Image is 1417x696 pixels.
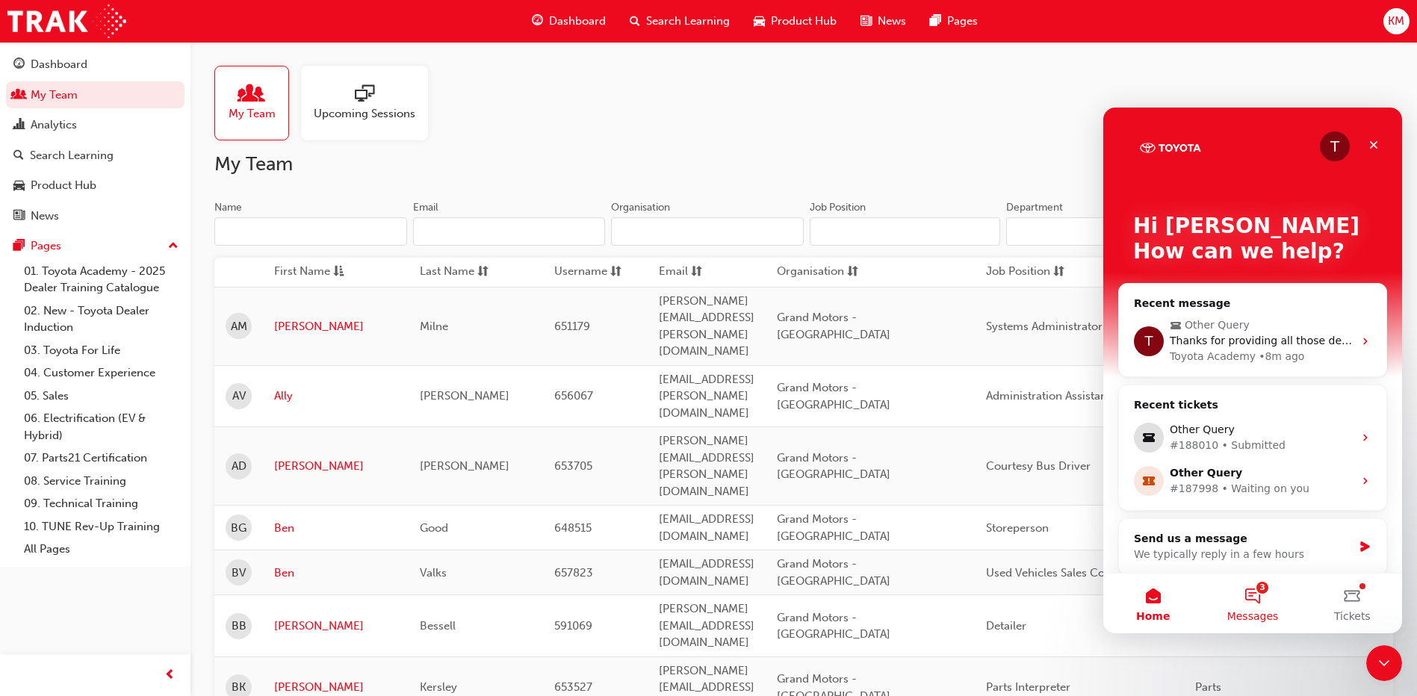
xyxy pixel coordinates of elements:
[124,503,176,514] span: Messages
[6,81,185,109] a: My Team
[554,389,593,403] span: 656067
[274,618,397,635] a: [PERSON_NAME]
[986,263,1050,282] span: Job Position
[18,470,185,493] a: 08. Service Training
[13,119,25,132] span: chart-icon
[532,12,543,31] span: guage-icon
[66,373,250,389] div: #187998 • Waiting on you
[554,320,590,333] span: 651179
[611,200,670,215] div: Organisation
[420,619,456,633] span: Bessell
[199,466,299,526] button: Tickets
[554,263,636,282] button: Usernamesorting-icon
[986,680,1070,694] span: Parts Interpreter
[6,111,185,139] a: Analytics
[554,459,592,473] span: 653705
[66,227,745,239] span: Thanks for providing all those details. A ticket has now been created and our team is aiming to r...
[777,263,859,282] button: Organisationsorting-icon
[554,566,593,580] span: 657823
[777,512,890,543] span: Grand Motors - [GEOGRAPHIC_DATA]
[31,237,61,255] div: Pages
[274,388,397,405] a: Ally
[214,152,1393,176] h2: My Team
[777,381,890,411] span: Grand Motors - [GEOGRAPHIC_DATA]
[1103,108,1402,633] iframe: Intercom live chat
[99,466,199,526] button: Messages
[810,217,1000,246] input: Job Position
[13,58,25,72] span: guage-icon
[554,521,592,535] span: 648515
[257,24,284,51] div: Close
[777,611,890,641] span: Grand Motors - [GEOGRAPHIC_DATA]
[66,241,152,257] div: Toyota Academy
[16,308,283,352] div: Other Query#188010 • Submitted
[420,459,509,473] span: [PERSON_NAME]
[6,51,185,78] a: Dashboard
[33,503,66,514] span: Home
[420,566,447,580] span: Valks
[214,200,242,215] div: Name
[231,318,247,335] span: AM
[6,232,185,260] button: Pages
[13,89,25,102] span: people-icon
[659,263,741,282] button: Emailsorting-icon
[274,520,397,537] a: Ben
[31,290,268,308] div: Recent tickets
[1006,200,1063,215] div: Department
[659,373,754,420] span: [EMAIL_ADDRESS][PERSON_NAME][DOMAIN_NAME]
[231,503,267,514] span: Tickets
[520,6,618,37] a: guage-iconDashboard
[986,320,1103,333] span: Systems Administrator
[861,12,872,31] span: news-icon
[659,434,754,498] span: [PERSON_NAME][EMAIL_ADDRESS][PERSON_NAME][DOMAIN_NAME]
[659,294,754,358] span: [PERSON_NAME][EMAIL_ADDRESS][PERSON_NAME][DOMAIN_NAME]
[947,13,978,30] span: Pages
[18,447,185,470] a: 07. Parts21 Certification
[274,458,397,475] a: [PERSON_NAME]
[66,358,250,373] div: Other Query
[1053,263,1064,282] span: sorting-icon
[878,13,906,30] span: News
[6,172,185,199] a: Product Hub
[630,12,640,31] span: search-icon
[18,538,185,561] a: All Pages
[777,311,890,341] span: Grand Motors - [GEOGRAPHIC_DATA]
[15,411,284,467] div: Send us a messageWe typically reply in a few hours
[31,423,249,439] div: Send us a message
[214,217,407,246] input: Name
[554,680,592,694] span: 653527
[274,565,397,582] a: Ben
[659,602,754,649] span: [PERSON_NAME][EMAIL_ADDRESS][DOMAIN_NAME]
[618,6,742,37] a: search-iconSearch Learning
[232,458,246,475] span: AD
[754,12,765,31] span: car-icon
[18,299,185,339] a: 02. New - Toyota Dealer Induction
[413,217,606,246] input: Email
[610,263,621,282] span: sorting-icon
[986,521,1049,535] span: Storeperson
[18,407,185,447] a: 06. Electrification (EV & Hybrid)
[301,66,440,140] a: Upcoming Sessions
[274,263,356,282] button: First Nameasc-icon
[229,105,276,122] span: My Team
[6,48,185,232] button: DashboardMy TeamAnalyticsSearch LearningProduct HubNews
[477,263,489,282] span: sorting-icon
[554,263,607,282] span: Username
[847,263,858,282] span: sorting-icon
[611,217,804,246] input: Organisation
[659,263,688,282] span: Email
[231,520,246,537] span: BG
[274,679,397,696] a: [PERSON_NAME]
[420,320,448,333] span: Milne
[13,240,25,253] span: pages-icon
[6,202,185,230] a: News
[18,260,185,299] a: 01. Toyota Academy - 2025 Dealer Training Catalogue
[771,13,837,30] span: Product Hub
[1383,8,1410,34] button: KM
[549,13,606,30] span: Dashboard
[30,147,114,164] div: Search Learning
